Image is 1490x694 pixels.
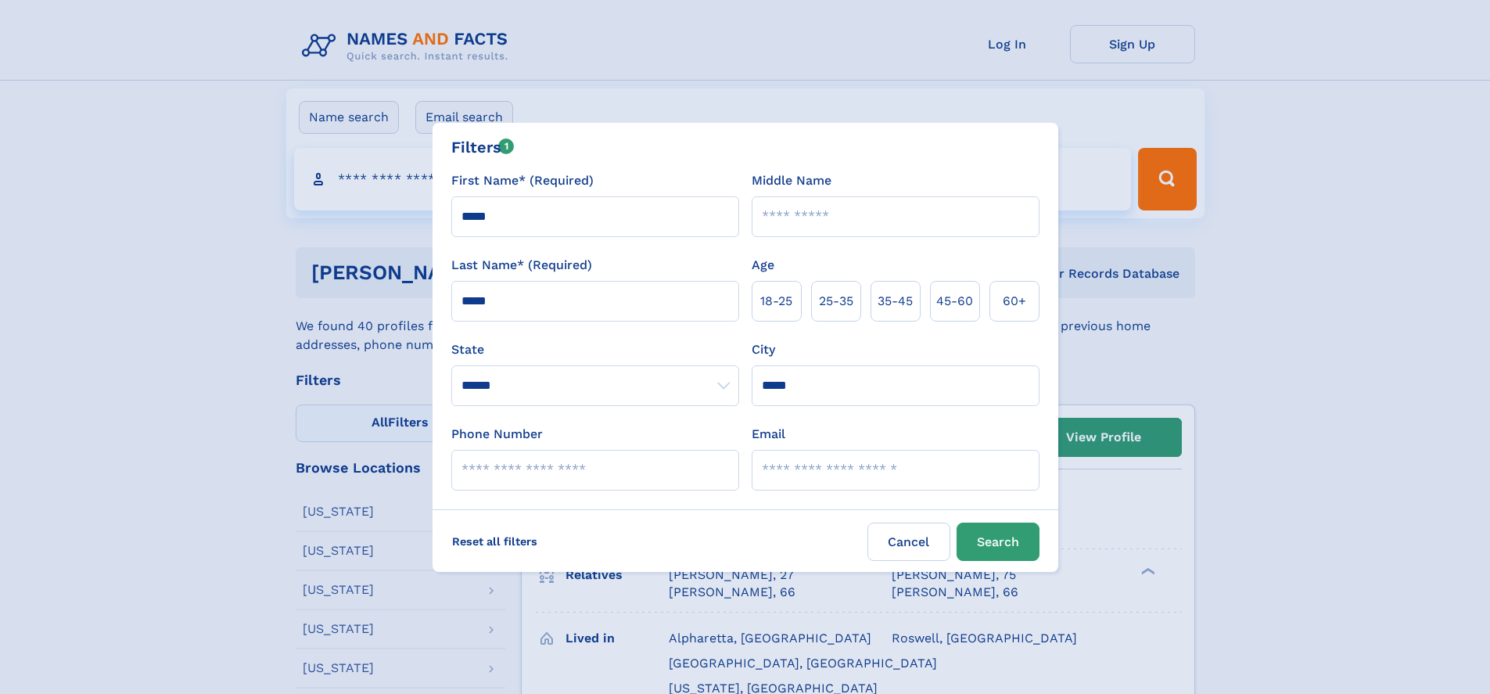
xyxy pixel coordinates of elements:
[451,135,515,159] div: Filters
[878,292,913,311] span: 35‑45
[451,171,594,190] label: First Name* (Required)
[752,340,775,359] label: City
[752,256,774,275] label: Age
[451,256,592,275] label: Last Name* (Required)
[867,523,950,561] label: Cancel
[1003,292,1026,311] span: 60+
[451,340,739,359] label: State
[752,171,831,190] label: Middle Name
[957,523,1039,561] button: Search
[936,292,973,311] span: 45‑60
[451,425,543,444] label: Phone Number
[442,523,548,560] label: Reset all filters
[760,292,792,311] span: 18‑25
[752,425,785,444] label: Email
[819,292,853,311] span: 25‑35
